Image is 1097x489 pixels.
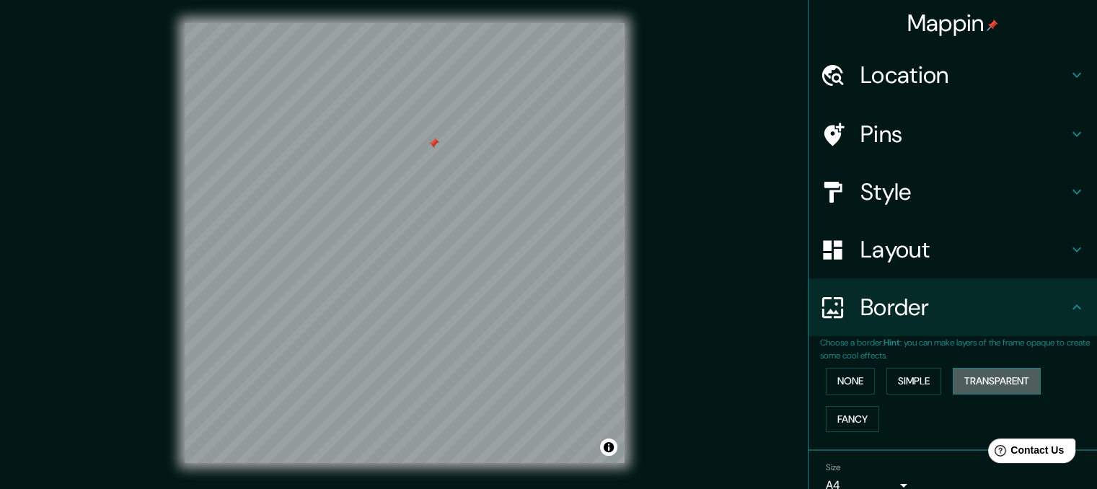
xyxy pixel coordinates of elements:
button: Simple [886,368,941,395]
h4: Location [860,61,1068,89]
h4: Style [860,177,1068,206]
button: Toggle attribution [600,439,617,456]
div: Style [809,163,1097,221]
div: Pins [809,105,1097,163]
h4: Border [860,293,1068,322]
p: Choose a border. : you can make layers of the frame opaque to create some cool effects. [820,336,1097,362]
div: Border [809,278,1097,336]
div: Layout [809,221,1097,278]
button: None [826,368,875,395]
iframe: Help widget launcher [969,433,1081,473]
canvas: Map [185,23,625,463]
h4: Layout [860,235,1068,264]
h4: Mappin [907,9,999,38]
b: Hint [884,337,900,348]
h4: Pins [860,120,1068,149]
label: Size [826,462,841,474]
button: Transparent [953,368,1041,395]
div: Location [809,46,1097,104]
button: Fancy [826,406,879,433]
img: pin-icon.png [987,19,998,31]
